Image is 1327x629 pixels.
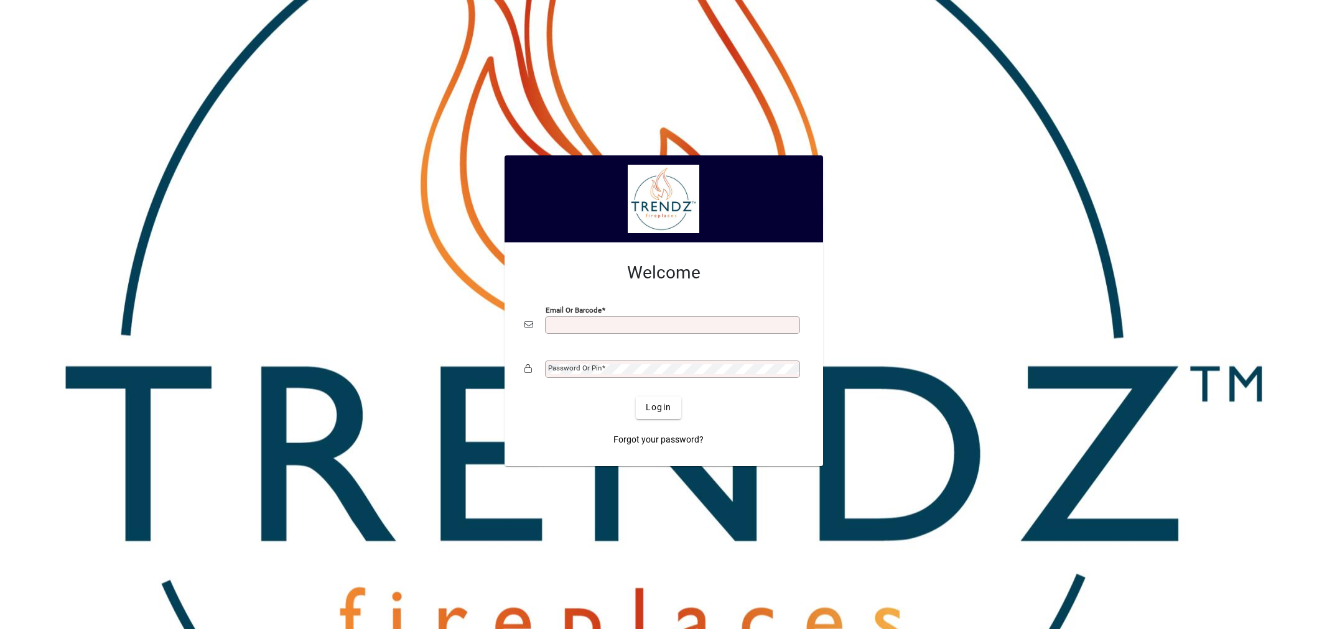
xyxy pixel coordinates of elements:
[548,364,602,372] mat-label: Password or Pin
[636,397,681,419] button: Login
[613,433,704,446] span: Forgot your password?
[646,401,671,414] span: Login
[524,262,803,283] h2: Welcome
[546,305,602,314] mat-label: Email or Barcode
[608,429,709,451] a: Forgot your password?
